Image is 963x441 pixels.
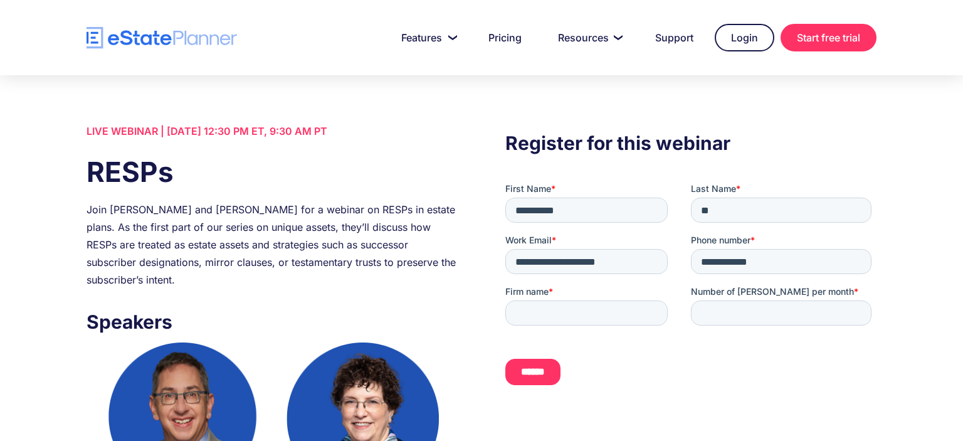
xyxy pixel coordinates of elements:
[505,129,876,157] h3: Register for this webinar
[87,307,458,336] h3: Speakers
[781,24,876,51] a: Start free trial
[386,25,467,50] a: Features
[543,25,634,50] a: Resources
[87,201,458,289] div: Join [PERSON_NAME] and [PERSON_NAME] for a webinar on RESPs in estate plans. As the first part of...
[715,24,774,51] a: Login
[87,27,237,49] a: home
[640,25,708,50] a: Support
[505,183,876,407] iframe: Form 0
[87,152,458,191] h1: RESPs
[473,25,537,50] a: Pricing
[87,122,458,140] div: LIVE WEBINAR | [DATE] 12:30 PM ET, 9:30 AM PT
